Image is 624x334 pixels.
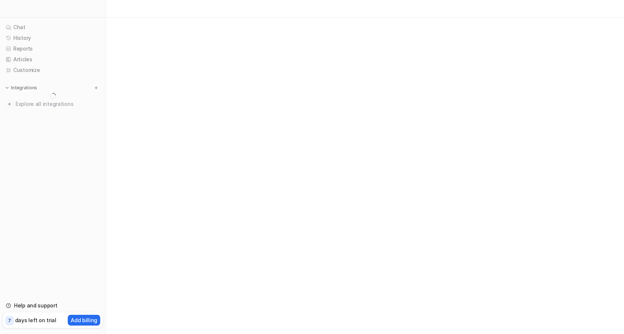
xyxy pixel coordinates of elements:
img: expand menu [4,85,10,90]
a: Reports [3,44,103,54]
a: History [3,33,103,43]
p: days left on trial [15,316,56,324]
button: Integrations [3,84,39,92]
a: Customize [3,65,103,75]
p: Add billing [71,316,97,324]
img: menu_add.svg [94,85,99,90]
a: Explore all integrations [3,99,103,109]
p: Integrations [11,85,37,91]
button: Add billing [68,315,100,326]
span: Explore all integrations [15,98,100,110]
a: Chat [3,22,103,32]
a: Articles [3,54,103,65]
img: explore all integrations [6,100,13,108]
a: Help and support [3,300,103,311]
p: 7 [8,317,11,324]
